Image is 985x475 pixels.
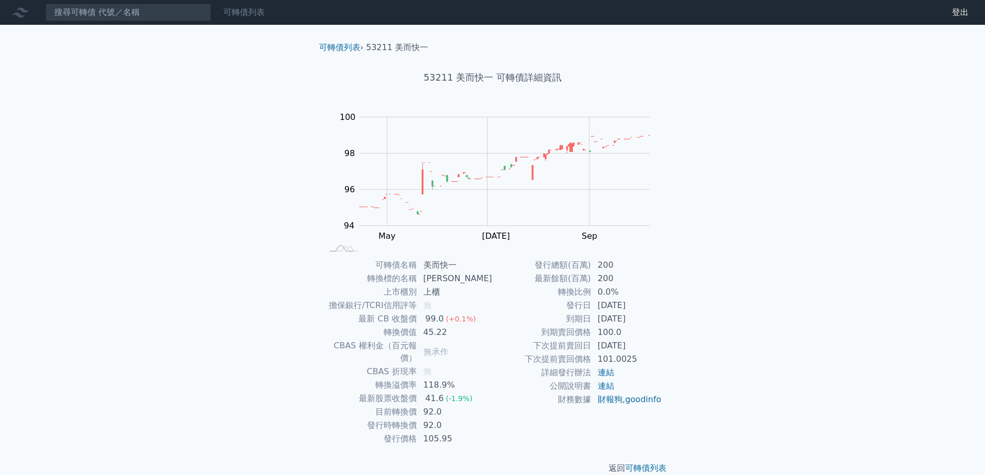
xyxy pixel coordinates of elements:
[592,393,662,406] td: ,
[417,285,493,299] td: 上櫃
[417,432,493,446] td: 105.95
[625,394,661,404] a: goodinfo
[493,393,592,406] td: 財務數據
[323,326,417,339] td: 轉換價值
[944,4,977,21] a: 登出
[323,339,417,365] td: CBAS 權利金（百元報價）
[493,353,592,366] td: 下次提前賣回價格
[46,4,211,21] input: 搜尋可轉債 代號／名稱
[493,379,592,393] td: 公開說明書
[592,285,662,299] td: 0.0%
[417,272,493,285] td: [PERSON_NAME]
[417,258,493,272] td: 美而快一
[417,326,493,339] td: 45.22
[323,392,417,405] td: 最新股票收盤價
[493,312,592,326] td: 到期日
[625,463,666,473] a: 可轉債列表
[592,339,662,353] td: [DATE]
[592,353,662,366] td: 101.0025
[311,70,675,85] h1: 53211 美而快一 可轉債詳細資訊
[323,365,417,378] td: CBAS 折現率
[592,299,662,312] td: [DATE]
[423,347,448,357] span: 無承作
[446,394,473,403] span: (-1.9%)
[323,299,417,312] td: 擔保銀行/TCRI信用評等
[592,312,662,326] td: [DATE]
[493,272,592,285] td: 最新餘額(百萬)
[344,221,354,231] tspan: 94
[311,462,675,474] p: 返回
[598,367,614,377] a: 連結
[423,366,432,376] span: 無
[493,339,592,353] td: 下次提前賣回日
[446,315,476,323] span: (+0.1%)
[319,42,360,52] a: 可轉債列表
[493,366,592,379] td: 詳細發行辦法
[423,300,432,310] span: 無
[482,231,510,241] tspan: [DATE]
[366,41,428,54] li: 53211 美而快一
[323,432,417,446] td: 發行價格
[378,231,396,241] tspan: May
[598,381,614,391] a: 連結
[344,148,355,158] tspan: 98
[323,378,417,392] td: 轉換溢價率
[493,299,592,312] td: 發行日
[323,258,417,272] td: 可轉債名稱
[592,272,662,285] td: 200
[223,7,265,17] a: 可轉債列表
[417,405,493,419] td: 92.0
[323,405,417,419] td: 目前轉換價
[582,231,597,241] tspan: Sep
[417,419,493,432] td: 92.0
[592,326,662,339] td: 100.0
[493,258,592,272] td: 發行總額(百萬)
[493,326,592,339] td: 到期賣回價格
[423,313,446,325] div: 99.0
[340,112,356,122] tspan: 100
[323,312,417,326] td: 最新 CB 收盤價
[417,378,493,392] td: 118.9%
[323,272,417,285] td: 轉換標的名稱
[423,392,446,405] div: 41.6
[319,41,363,54] li: ›
[344,185,355,194] tspan: 96
[493,285,592,299] td: 轉換比例
[323,419,417,432] td: 發行時轉換價
[592,258,662,272] td: 200
[598,394,623,404] a: 財報狗
[335,112,665,241] g: Chart
[359,135,649,214] g: Series
[323,285,417,299] td: 上市櫃別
